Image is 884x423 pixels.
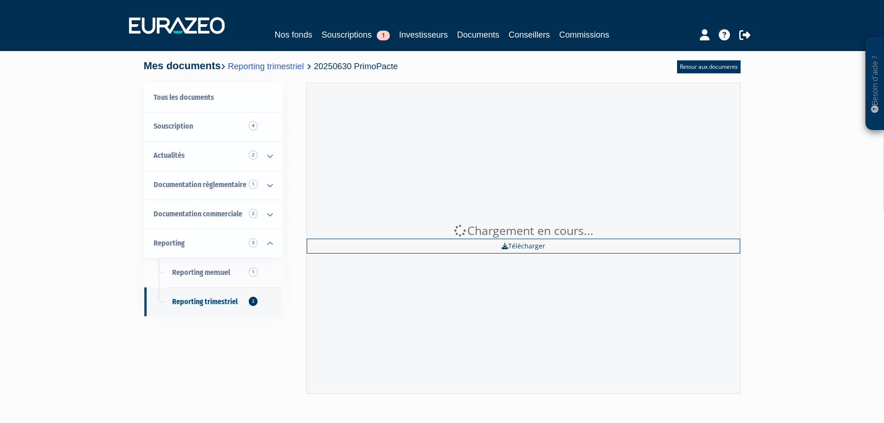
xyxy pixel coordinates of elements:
a: Reporting 3 [144,229,283,258]
a: Reporting trimestriel2 [144,287,283,317]
span: 20250630 PrimoPacte [314,61,398,71]
a: Documents [457,28,499,41]
a: Reporting trimestriel [228,61,304,71]
span: 4 [249,121,258,130]
a: Souscription4 [144,112,283,141]
span: Documentation règlementaire [154,180,246,189]
span: 3 [249,238,258,247]
span: 1 [249,180,258,189]
span: Reporting trimestriel [172,297,238,306]
a: Nos fonds [275,28,312,41]
span: Reporting [154,239,185,247]
a: Investisseurs [399,28,448,41]
h4: Mes documents [144,60,398,72]
p: Besoin d'aide ? [870,42,880,126]
span: Reporting mensuel [172,268,230,277]
a: Tous les documents [144,83,283,112]
a: Commissions [559,28,609,41]
span: 1 [249,267,258,277]
a: Documentation règlementaire 1 [144,170,283,200]
a: Documentation commerciale 2 [144,200,283,229]
span: Souscription [154,122,193,130]
span: 2 [249,297,258,306]
span: Actualités [154,151,185,160]
a: Télécharger [307,239,740,254]
span: Documentation commerciale [154,209,242,218]
span: 2 [249,150,258,160]
a: Souscriptions1 [322,28,390,41]
a: Reporting mensuel1 [144,258,283,287]
div: Chargement en cours... [307,222,740,239]
a: Retour aux documents [677,60,741,73]
img: 1732889491-logotype_eurazeo_blanc_rvb.png [129,17,225,34]
span: 1 [377,31,390,40]
a: Conseillers [509,28,550,41]
a: Actualités 2 [144,141,283,170]
span: 2 [249,209,258,218]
